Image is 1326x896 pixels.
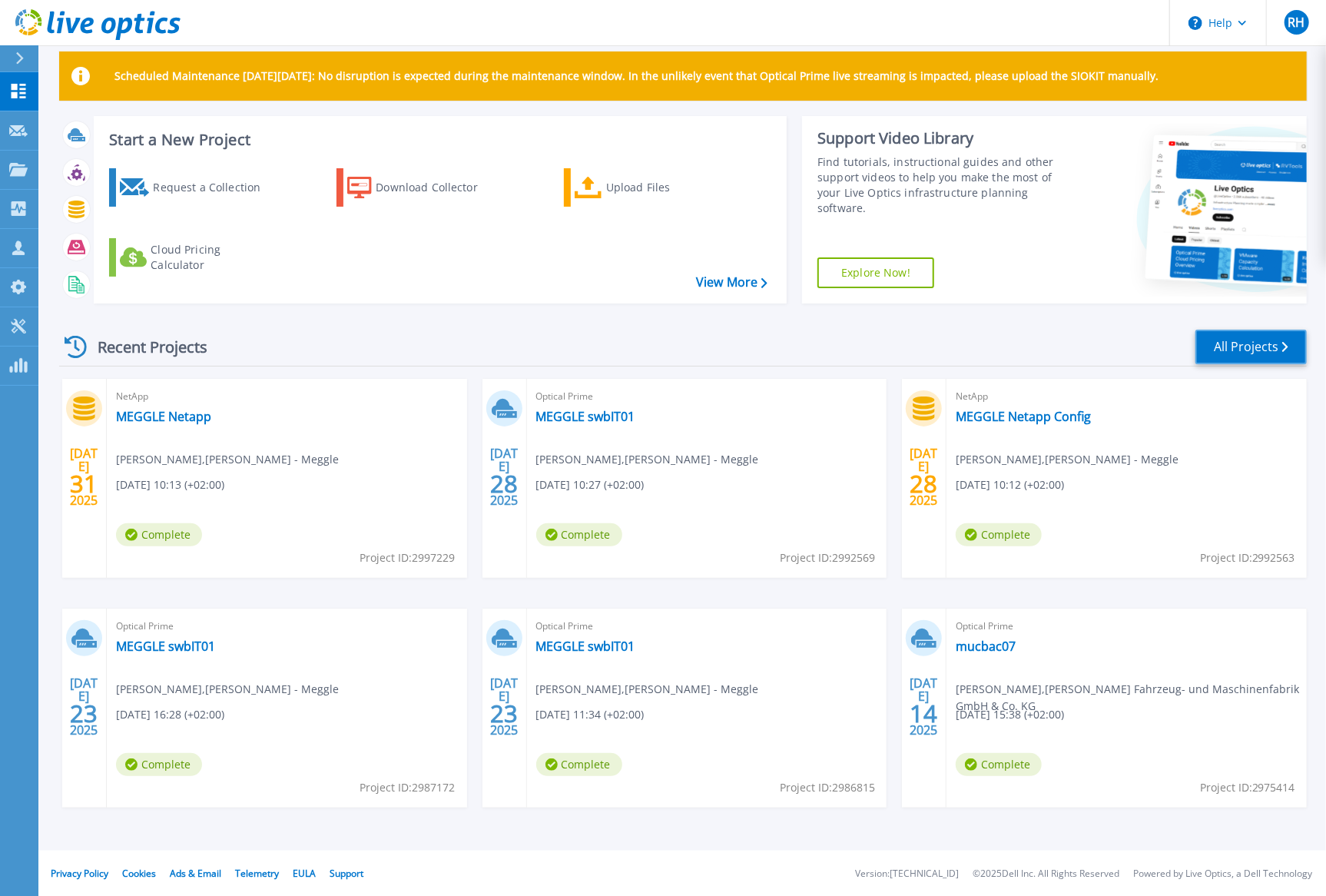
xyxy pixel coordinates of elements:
a: Privacy Policy [51,867,108,880]
div: Cloud Pricing Calculator [151,242,273,273]
span: [DATE] 10:12 (+02:00) [956,476,1064,493]
span: [PERSON_NAME] , [PERSON_NAME] - Meggle [116,681,339,698]
span: Complete [116,753,202,776]
a: MEGGLE swbIT01 [536,639,635,654]
div: Recent Projects [59,328,228,366]
span: Optical Prime [116,618,458,635]
div: [DATE] 2025 [69,449,98,505]
a: Upload Files [564,168,735,207]
span: 28 [910,477,938,490]
a: Request a Collection [109,168,280,207]
a: Support [330,867,363,880]
div: Support Video Library [817,128,1073,148]
div: [DATE] 2025 [910,449,939,505]
div: Request a Collection [153,172,276,203]
div: [DATE] 2025 [69,679,98,735]
span: [PERSON_NAME] , [PERSON_NAME] - Meggle [536,451,759,468]
span: [PERSON_NAME] , [PERSON_NAME] - Meggle [956,451,1178,468]
span: Complete [956,753,1042,776]
span: Project ID: 2992563 [1200,549,1295,566]
span: 23 [70,707,98,720]
span: Project ID: 2975414 [1200,779,1295,796]
span: 23 [490,707,518,720]
span: [DATE] 16:28 (+02:00) [116,706,224,723]
span: Optical Prime [536,388,878,405]
a: MEGGLE Netapp Config [956,409,1091,424]
div: [DATE] 2025 [489,449,519,505]
span: [DATE] 10:13 (+02:00) [116,476,224,493]
div: Upload Files [606,172,729,203]
li: Powered by Live Optics, a Dell Technology [1133,869,1312,879]
span: Complete [116,523,202,546]
a: Explore Now! [817,257,934,288]
span: Optical Prime [536,618,878,635]
span: [DATE] 11:34 (+02:00) [536,706,645,723]
div: [DATE] 2025 [489,679,519,735]
span: Complete [956,523,1042,546]
p: Scheduled Maintenance [DATE][DATE]: No disruption is expected during the maintenance window. In t... [114,70,1159,82]
span: [PERSON_NAME] , [PERSON_NAME] - Meggle [116,451,339,468]
span: NetApp [116,388,458,405]
span: Complete [536,523,622,546]
a: Cloud Pricing Calculator [109,238,280,277]
span: Project ID: 2997229 [360,549,456,566]
div: [DATE] 2025 [910,679,939,735]
a: Cookies [122,867,156,880]
div: Download Collector [376,172,499,203]
a: MEGGLE swbIT01 [536,409,635,424]
span: Project ID: 2987172 [360,779,456,796]
span: [PERSON_NAME] , [PERSON_NAME] - Meggle [536,681,759,698]
li: © 2025 Dell Inc. All Rights Reserved [973,869,1119,879]
a: Ads & Email [170,867,221,880]
li: Version: [TECHNICAL_ID] [855,869,959,879]
span: 14 [910,707,938,720]
a: All Projects [1195,330,1307,364]
a: Telemetry [235,867,279,880]
span: Complete [536,753,622,776]
span: [PERSON_NAME] , [PERSON_NAME] Fahrzeug- und Maschinenfabrik GmbH & Co. KG [956,681,1307,715]
span: 28 [490,477,518,490]
span: Project ID: 2992569 [780,549,875,566]
span: Project ID: 2986815 [780,779,875,796]
span: NetApp [956,388,1298,405]
a: EULA [293,867,316,880]
a: Download Collector [336,168,508,207]
span: RH [1288,16,1304,28]
span: 31 [70,477,98,490]
a: MEGGLE Netapp [116,409,211,424]
a: View More [696,275,767,290]
span: [DATE] 15:38 (+02:00) [956,706,1064,723]
a: MEGGLE swbIT01 [116,639,215,654]
h3: Start a New Project [109,131,767,148]
span: [DATE] 10:27 (+02:00) [536,476,645,493]
span: Optical Prime [956,618,1298,635]
div: Find tutorials, instructional guides and other support videos to help you make the most of your L... [817,154,1073,216]
a: mucbac07 [956,639,1016,654]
